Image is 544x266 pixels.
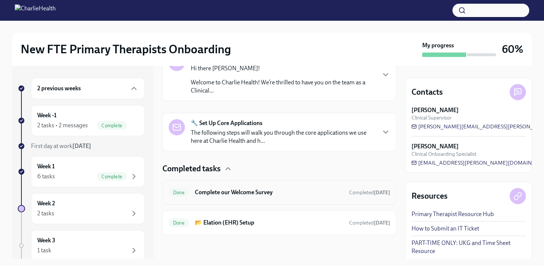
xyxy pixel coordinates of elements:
h6: Week 3 [37,236,55,245]
h4: Contacts [412,87,443,98]
h4: Resources [412,191,448,202]
span: Done [169,220,189,226]
a: How to Submit an IT Ticket [412,225,479,233]
span: Complete [97,174,127,179]
strong: [PERSON_NAME] [412,106,459,114]
span: Completed [349,220,390,226]
span: Complete [97,123,127,128]
strong: [DATE] [374,189,390,196]
div: 6 tasks [37,172,55,181]
p: The following steps will walk you through the core applications we use here at Charlie Health and... [191,129,375,145]
p: Welcome to Charlie Health! We’re thrilled to have you on the team as a Clinical... [191,78,375,95]
a: Week 16 tasksComplete [18,156,145,187]
a: Week 31 task [18,230,145,261]
a: PART-TIME ONLY: UKG and Time Sheet Resource [412,239,526,255]
img: CharlieHealth [15,4,56,16]
a: First day at work[DATE] [18,142,145,150]
h6: Week -1 [37,111,56,119]
h6: 2 previous weeks [37,84,81,92]
strong: 🔧 Set Up Core Applications [191,119,262,127]
div: 2 tasks • 2 messages [37,121,88,129]
strong: [DATE] [374,220,390,226]
div: 2 tasks [37,209,54,218]
h6: 📂 Elation (EHR) Setup [195,219,343,227]
div: 2 previous weeks [31,78,145,99]
h3: 60% [502,43,523,56]
strong: [DATE] [72,142,91,149]
span: First day at work [31,142,91,149]
span: Clinical Onboarding Specialist [412,151,476,158]
span: Completed [349,189,390,196]
a: Week 22 tasks [18,193,145,224]
p: Hi there [PERSON_NAME]! [191,64,375,73]
h6: Week 1 [37,162,55,171]
div: 1 task [37,246,51,255]
span: Clinical Supervisor [412,114,452,121]
h6: Complete our Welcome Survey [195,188,343,196]
span: August 14th, 2025 12:28 [349,189,390,196]
strong: [PERSON_NAME] [412,142,459,151]
span: August 18th, 2025 19:31 [349,219,390,226]
a: DoneComplete our Welcome SurveyCompleted[DATE] [169,186,390,198]
h6: Week 2 [37,199,55,208]
a: Primary Therapist Resource Hub [412,210,494,218]
strong: My progress [422,41,454,50]
h2: New FTE Primary Therapists Onboarding [21,42,231,57]
h4: Completed tasks [162,163,221,174]
a: Week -12 tasks • 2 messagesComplete [18,105,145,136]
a: Done📂 Elation (EHR) SetupCompleted[DATE] [169,217,390,229]
div: Completed tasks [162,163,396,174]
span: Done [169,190,189,195]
